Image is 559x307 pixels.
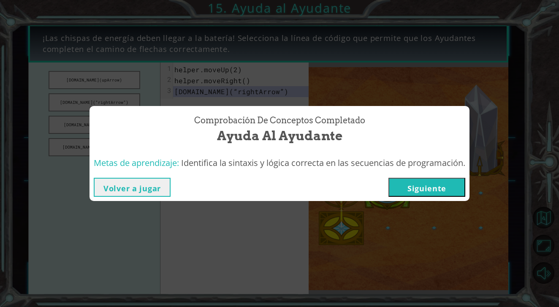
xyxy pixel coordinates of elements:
span: Comprobación de conceptos Completado [194,114,365,127]
button: Volver a jugar [94,178,171,197]
span: Ayuda al Ayudante [217,127,342,145]
button: Siguiente [388,178,465,197]
span: Identifica la sintaxis y lógica correcta en las secuencias de programación. [181,157,465,168]
span: Metas de aprendizaje: [94,157,179,168]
